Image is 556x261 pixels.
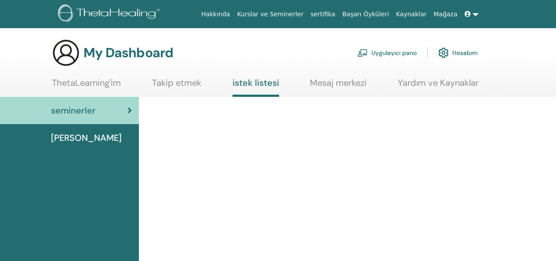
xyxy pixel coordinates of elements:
[152,77,201,95] a: Takip etmek
[357,43,417,62] a: Uygulayıcı pano
[339,6,392,22] a: Başarı Öyküleri
[52,39,80,67] img: generic-user-icon.jpg
[84,45,173,61] h3: My Dashboard
[52,77,121,95] a: ThetaLearning'im
[233,77,279,97] a: istek listesi
[398,77,479,95] a: Yardım ve Kaynaklar
[438,45,449,60] img: cog.svg
[310,77,367,95] a: Mesaj merkezi
[233,6,307,22] a: Kurslar ve Seminerler
[51,104,96,117] span: seminerler
[430,6,461,22] a: Mağaza
[438,43,478,62] a: Hesabım
[307,6,338,22] a: sertifika
[392,6,430,22] a: Kaynaklar
[58,4,163,24] img: logo.png
[357,49,368,57] img: chalkboard-teacher.svg
[198,6,234,22] a: Hakkında
[51,131,122,144] span: [PERSON_NAME]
